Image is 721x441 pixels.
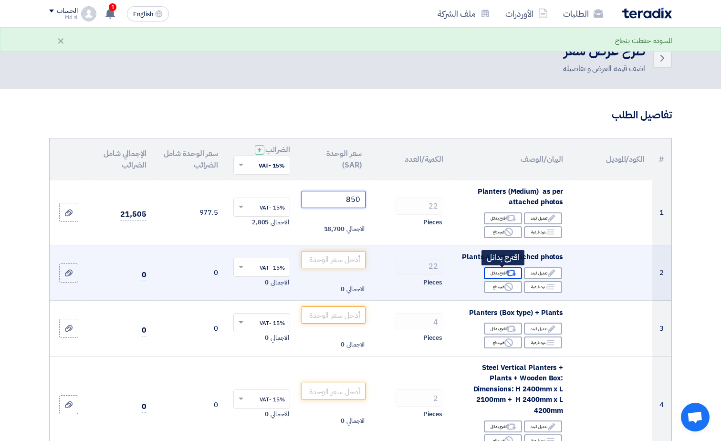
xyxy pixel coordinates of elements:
a: Open chat [681,403,710,431]
div: تعديل البند [524,420,562,432]
span: Planters (Box type) + Plants [469,307,563,318]
span: 0 [265,333,269,343]
img: Teradix logo [622,8,672,19]
div: اضف قيمه العرض و تفاصيله [563,63,645,74]
a: الطلبات [555,2,611,25]
span: الاجمالي [346,284,365,294]
span: Pieces [423,218,442,227]
th: البيان/الوصف [451,138,571,180]
div: تعديل البند [524,267,562,279]
th: سعر الوحدة (SAR) [298,138,370,180]
div: المسوده حفظت بنجاح [615,35,672,46]
ng-select: VAT [233,198,290,217]
span: 0 [341,416,345,426]
span: Pieces [423,409,442,419]
span: 0 [265,278,269,287]
span: Pieces [423,278,442,287]
input: أدخل سعر الوحدة [302,306,366,324]
a: الأوردرات [498,2,555,25]
input: أدخل سعر الوحدة [302,251,366,268]
div: بنود فرعية [524,281,562,293]
ng-select: VAT [233,258,290,277]
span: 0 [265,409,269,419]
h3: تفاصيل الطلب [49,108,672,123]
th: الضرائب [226,138,298,180]
th: سعر الوحدة شامل الضرائب [154,138,226,180]
div: اقترح بدائل [484,212,522,224]
span: Steel Vertical Planters + Plants + Wooden Box: Dimensions: H 2400mm x L 2100mm + H 2400mm x L 4200mm [473,362,564,416]
span: الاجمالي [271,409,289,419]
span: الاجمالي [271,218,289,227]
span: 0 [142,401,146,413]
td: 1 [652,180,671,245]
span: 1 [109,3,116,11]
a: ملف الشركة [430,2,498,25]
input: RFQ_STEP1.ITEMS.2.AMOUNT_TITLE [396,313,443,330]
td: 3 [652,301,671,357]
td: 2 [652,245,671,301]
input: RFQ_STEP1.ITEMS.2.AMOUNT_TITLE [396,258,443,275]
div: غير متاح [484,226,522,238]
span: 0 [341,340,345,349]
div: تعديل البند [524,212,562,224]
div: اقترح بدائل [481,250,524,265]
span: 2,805 [252,218,269,227]
input: RFQ_STEP1.ITEMS.2.AMOUNT_TITLE [396,389,443,407]
th: الإجمالي شامل الضرائب [88,138,154,180]
div: × [57,35,65,46]
img: profile_test.png [81,6,96,21]
td: 0 [154,245,226,301]
span: الاجمالي [346,416,365,426]
ng-select: VAT [233,313,290,332]
input: أدخل سعر الوحدة [302,383,366,400]
span: 0 [142,325,146,336]
span: Plants as per attached photos [462,252,563,262]
th: الكمية/العدد [369,138,451,180]
span: الاجمالي [271,278,289,287]
td: 0 [154,301,226,357]
span: English [133,11,153,18]
span: 21,505 [120,209,146,220]
div: اقترح بدائل [484,267,522,279]
div: اقترح بدائل [484,323,522,335]
div: بنود فرعية [524,226,562,238]
div: الحساب [57,7,77,15]
span: الاجمالي [271,333,289,343]
span: Planters (Medium) as per attached photos [478,186,564,208]
span: الاجمالي [346,340,365,349]
button: English [127,6,169,21]
div: تعديل البند [524,323,562,335]
span: 0 [142,269,146,281]
div: غير متاح [484,336,522,348]
input: أدخل سعر الوحدة [302,191,366,208]
h2: طرح عرض سعر [563,42,645,61]
div: اقترح بدائل [484,420,522,432]
div: Md ni [49,15,77,20]
th: # [652,138,671,180]
th: الكود/الموديل [571,138,652,180]
div: غير متاح [484,281,522,293]
span: Pieces [423,333,442,343]
td: 977.5 [154,180,226,245]
span: 0 [341,284,345,294]
span: الاجمالي [346,224,365,234]
span: + [257,144,262,156]
div: بنود فرعية [524,336,562,348]
ng-select: VAT [233,389,290,409]
input: RFQ_STEP1.ITEMS.2.AMOUNT_TITLE [396,198,443,215]
span: 18,700 [324,224,345,234]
